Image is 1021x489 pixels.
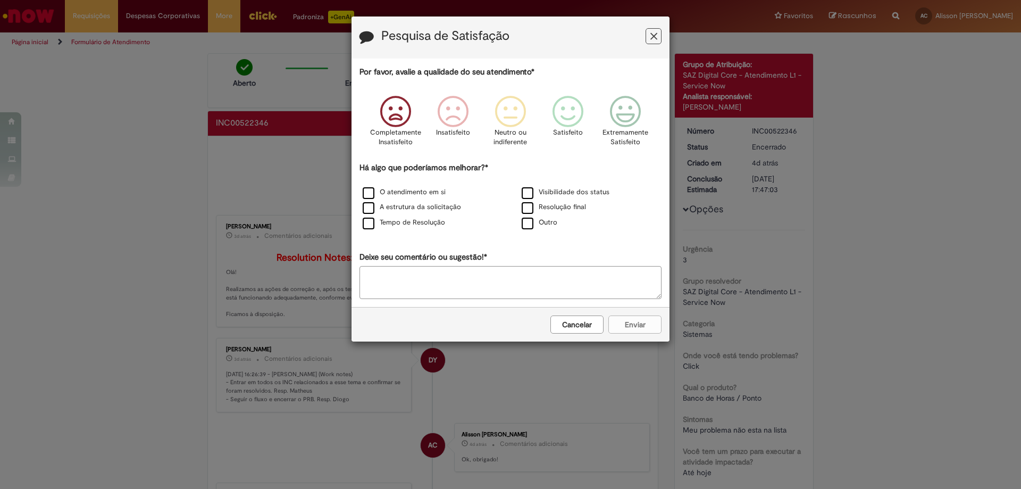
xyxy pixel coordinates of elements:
label: A estrutura da solicitação [363,202,461,212]
label: Outro [522,218,557,228]
label: Tempo de Resolução [363,218,445,228]
div: Insatisfeito [426,88,480,161]
p: Insatisfeito [436,128,470,138]
label: Deixe seu comentário ou sugestão!* [359,252,487,263]
p: Completamente Insatisfeito [370,128,421,147]
label: Pesquisa de Satisfação [381,29,509,43]
div: Satisfeito [541,88,595,161]
label: Visibilidade dos status [522,187,609,197]
p: Extremamente Satisfeito [602,128,648,147]
label: Por favor, avalie a qualidade do seu atendimento* [359,67,534,78]
p: Satisfeito [553,128,583,138]
label: O atendimento em si [363,187,446,197]
div: Há algo que poderíamos melhorar?* [359,162,662,231]
p: Neutro ou indiferente [491,128,530,147]
div: Extremamente Satisfeito [598,88,652,161]
label: Resolução final [522,202,586,212]
div: Completamente Insatisfeito [368,88,422,161]
div: Neutro ou indiferente [483,88,538,161]
button: Cancelar [550,316,604,334]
